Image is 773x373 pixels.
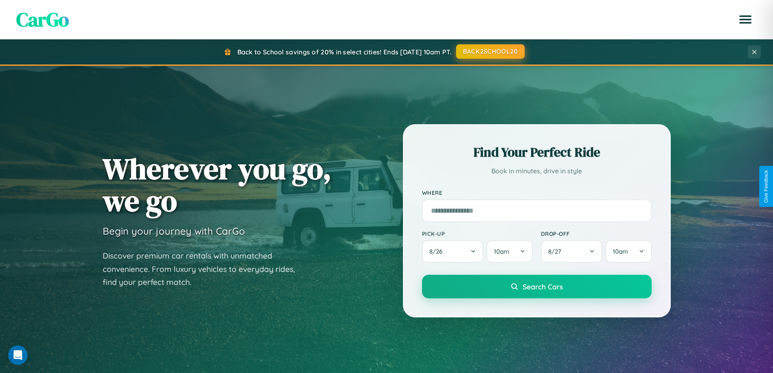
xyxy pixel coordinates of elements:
label: Drop-off [541,230,652,237]
button: 8/26 [422,240,484,263]
h2: Find Your Perfect Ride [422,143,652,161]
label: Where [422,189,652,196]
span: Back to School savings of 20% in select cities! Ends [DATE] 10am PT. [237,48,452,56]
button: Open menu [734,8,757,31]
span: 8 / 27 [548,248,565,255]
h3: Begin your journey with CarGo [103,225,245,237]
span: 10am [494,248,509,255]
span: 10am [613,248,628,255]
div: Open Intercom Messenger [8,345,28,365]
button: 10am [487,240,532,263]
button: 10am [605,240,651,263]
p: Discover premium car rentals with unmatched convenience. From luxury vehicles to everyday rides, ... [103,249,306,289]
label: Pick-up [422,230,533,237]
button: 8/27 [541,240,603,263]
div: Give Feedback [763,170,769,203]
button: Search Cars [422,275,652,298]
h1: Wherever you go, we go [103,153,332,217]
button: BACK2SCHOOL20 [456,44,525,59]
span: 8 / 26 [429,248,446,255]
p: Book in minutes, drive in style [422,165,652,177]
span: Search Cars [523,282,563,291]
span: CarGo [16,6,69,33]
